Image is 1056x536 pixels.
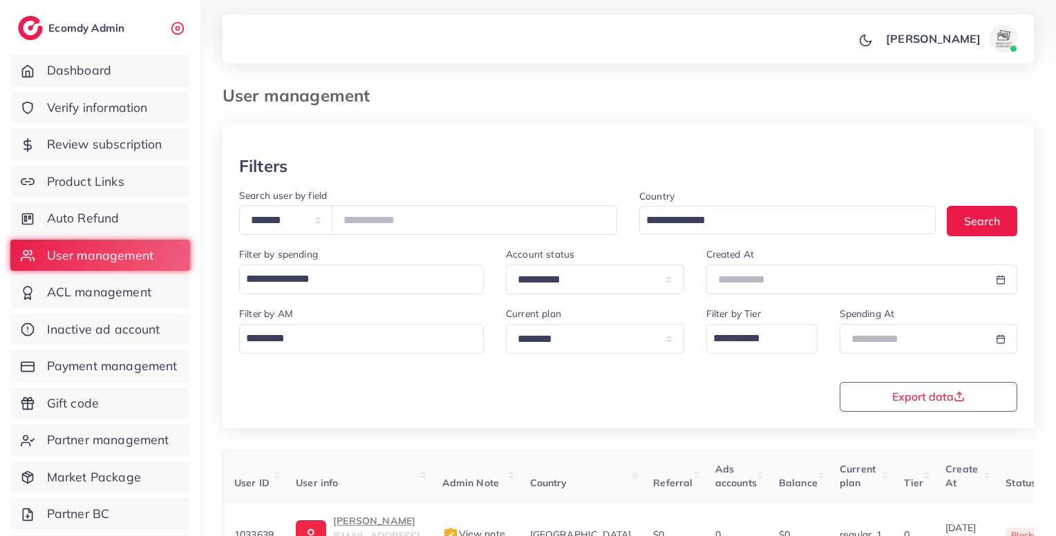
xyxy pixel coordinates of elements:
[48,21,128,35] h2: Ecomdy Admin
[10,92,190,124] a: Verify information
[18,16,128,40] a: logoEcomdy Admin
[239,247,318,261] label: Filter by spending
[47,468,141,486] span: Market Package
[840,307,895,320] label: Spending At
[10,461,190,493] a: Market Package
[333,513,419,529] p: [PERSON_NAME]
[239,156,287,176] h3: Filters
[47,320,160,338] span: Inactive ad account
[47,209,120,227] span: Auto Refund
[10,424,190,456] a: Partner management
[239,189,327,202] label: Search user by field
[47,431,169,449] span: Partner management
[47,505,110,523] span: Partner BC
[239,307,293,320] label: Filter by AM
[10,387,190,419] a: Gift code
[840,463,876,489] span: Current plan
[10,498,190,530] a: Partner BC
[223,86,381,106] h3: User management
[892,391,965,402] span: Export data
[530,477,567,489] span: Country
[47,61,111,79] span: Dashboard
[47,135,162,153] span: Review subscription
[653,477,692,489] span: Referral
[10,276,190,308] a: ACL management
[639,206,936,234] div: Search for option
[47,247,153,265] span: User management
[47,283,151,301] span: ACL management
[47,394,99,412] span: Gift code
[241,327,466,350] input: Search for option
[47,99,148,117] span: Verify information
[47,173,124,191] span: Product Links
[945,463,978,489] span: Create At
[506,247,574,261] label: Account status
[442,477,500,489] span: Admin Note
[708,327,800,350] input: Search for option
[706,324,818,354] div: Search for option
[241,267,466,291] input: Search for option
[779,477,818,489] span: Balance
[840,382,1018,412] button: Export data
[878,25,1023,52] a: [PERSON_NAME]avatar
[234,477,270,489] span: User ID
[715,463,757,489] span: Ads accounts
[990,25,1017,52] img: avatar
[239,324,484,354] div: Search for option
[18,16,43,40] img: logo
[239,265,484,294] div: Search for option
[706,307,761,320] label: Filter by Tier
[10,350,190,382] a: Payment management
[1006,477,1036,489] span: Status
[10,128,190,160] a: Review subscription
[886,30,981,47] p: [PERSON_NAME]
[904,477,923,489] span: Tier
[10,314,190,345] a: Inactive ad account
[10,240,190,271] a: User management
[10,55,190,86] a: Dashboard
[639,189,675,203] label: Country
[706,247,755,261] label: Created At
[641,210,918,231] input: Search for option
[10,166,190,198] a: Product Links
[947,206,1017,236] button: Search
[47,357,178,375] span: Payment management
[296,477,338,489] span: User info
[506,307,561,320] label: Current plan
[10,202,190,234] a: Auto Refund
